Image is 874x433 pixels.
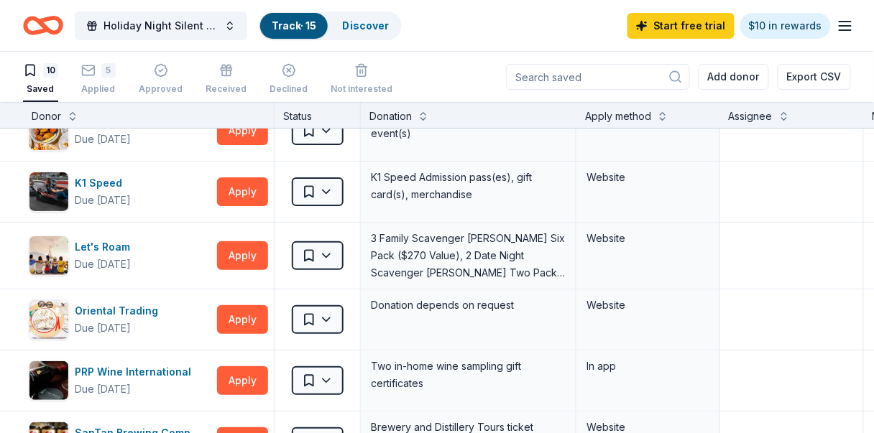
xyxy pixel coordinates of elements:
[101,63,116,78] div: 5
[206,83,247,95] div: Received
[342,19,389,32] a: Discover
[29,111,68,150] img: Image for Chicken N Pickle (Glendale)
[586,358,709,375] div: In app
[369,356,567,394] div: Two in-home wine sampling gift certificates
[217,366,268,395] button: Apply
[81,83,116,95] div: Applied
[270,83,308,95] div: Declined
[139,83,183,95] div: Approved
[29,236,68,275] img: Image for Let's Roam
[139,57,183,102] button: Approved
[217,177,268,206] button: Apply
[206,57,247,102] button: Received
[586,297,709,314] div: Website
[778,64,851,90] button: Export CSV
[331,57,392,102] button: Not interested
[75,174,131,192] div: K1 Speed
[75,238,136,256] div: Let's Roam
[32,108,61,125] div: Donor
[699,64,769,90] button: Add donor
[103,17,218,34] span: Holiday Night Silent Auction
[29,236,211,276] button: Image for Let's RoamLet's RoamDue [DATE]
[217,116,268,145] button: Apply
[369,167,567,205] div: K1 Speed Admission pass(es), gift card(s), merchandise
[627,13,735,39] a: Start free trial
[23,9,63,42] a: Home
[259,11,402,40] button: Track· 15Discover
[217,241,268,270] button: Apply
[29,172,211,212] button: Image for K1 SpeedK1 SpeedDue [DATE]
[29,361,68,400] img: Image for PRP Wine International
[29,111,211,151] button: Image for Chicken N Pickle (Glendale)Chicken N Pickle ([GEOGRAPHIC_DATA])Due [DATE]
[369,108,412,125] div: Donation
[29,300,68,339] img: Image for Oriental Trading
[43,63,58,78] div: 10
[75,11,247,40] button: Holiday Night Silent Auction
[369,295,567,315] div: Donation depends on request
[23,83,58,95] div: Saved
[75,320,131,337] div: Due [DATE]
[270,57,308,102] button: Declined
[29,360,211,401] button: Image for PRP Wine InternationalPRP Wine InternationalDue [DATE]
[506,64,690,90] input: Search saved
[23,57,58,102] button: 10Saved
[369,228,567,283] div: 3 Family Scavenger [PERSON_NAME] Six Pack ($270 Value), 2 Date Night Scavenger [PERSON_NAME] Two ...
[29,299,211,340] button: Image for Oriental TradingOriental TradingDue [DATE]
[75,363,197,381] div: PRP Wine International
[331,83,392,95] div: Not interested
[585,108,651,125] div: Apply method
[275,102,361,128] div: Status
[81,57,116,102] button: 5Applied
[729,108,773,125] div: Assignee
[75,131,131,148] div: Due [DATE]
[29,172,68,211] img: Image for K1 Speed
[740,13,831,39] a: $10 in rewards
[217,305,268,334] button: Apply
[75,256,131,273] div: Due [DATE]
[75,381,131,398] div: Due [DATE]
[75,302,164,320] div: Oriental Trading
[75,192,131,209] div: Due [DATE]
[586,230,709,247] div: Website
[272,19,316,32] a: Track· 15
[586,169,709,186] div: Website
